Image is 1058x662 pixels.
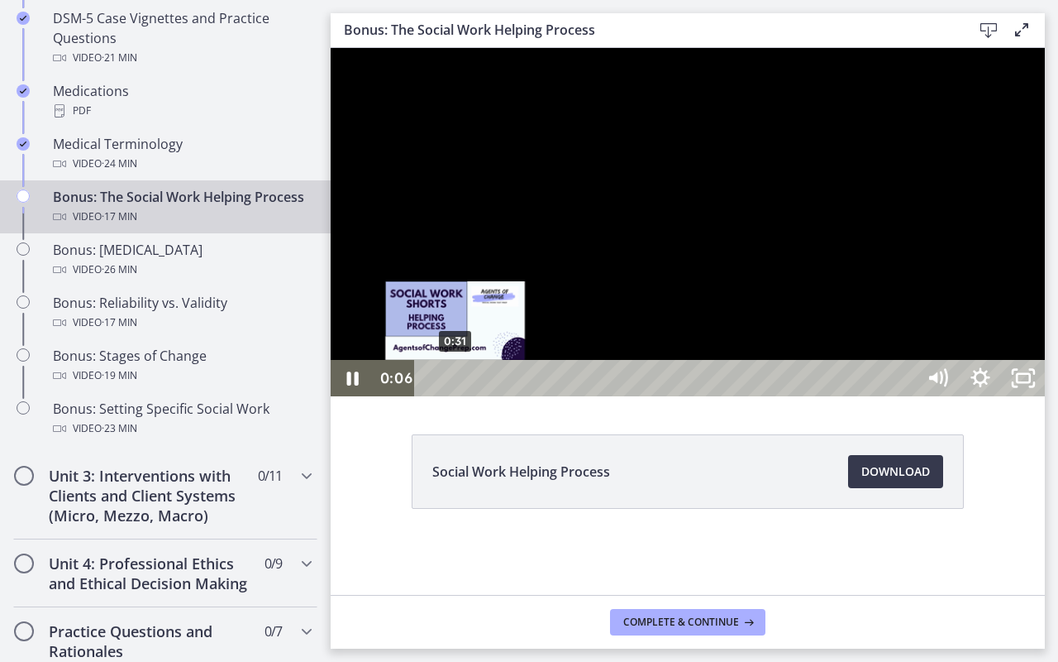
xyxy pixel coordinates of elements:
[102,48,137,68] span: · 21 min
[53,260,311,280] div: Video
[610,609,765,636] button: Complete & continue
[53,207,311,227] div: Video
[53,399,311,439] div: Bonus: Setting Specific Social Work
[258,466,282,486] span: 0 / 11
[331,48,1045,396] iframe: Video Lesson
[17,137,30,151] i: Completed
[102,207,137,227] span: · 17 min
[53,101,311,121] div: PDF
[585,312,628,348] button: Mute
[17,84,30,98] i: Completed
[671,312,714,348] button: Unfullscreen
[102,419,137,439] span: · 23 min
[102,313,137,333] span: · 17 min
[53,8,311,68] div: DSM-5 Case Vignettes and Practice Questions
[344,20,946,40] h3: Bonus: The Social Work Helping Process
[628,312,671,348] button: Show settings menu
[861,462,930,482] span: Download
[53,366,311,386] div: Video
[53,419,311,439] div: Video
[102,366,137,386] span: · 19 min
[53,293,311,333] div: Bonus: Reliability vs. Validity
[102,154,137,174] span: · 24 min
[264,621,282,641] span: 0 / 7
[53,240,311,280] div: Bonus: [MEDICAL_DATA]
[49,466,250,525] h2: Unit 3: Interventions with Clients and Client Systems (Micro, Mezzo, Macro)
[53,313,311,333] div: Video
[53,81,311,121] div: Medications
[49,554,250,593] h2: Unit 4: Professional Ethics and Ethical Decision Making
[53,134,311,174] div: Medical Terminology
[53,48,311,68] div: Video
[49,621,250,661] h2: Practice Questions and Rationales
[17,12,30,25] i: Completed
[848,455,943,488] a: Download
[53,154,311,174] div: Video
[432,462,610,482] span: Social Work Helping Process
[623,616,739,629] span: Complete & continue
[264,554,282,573] span: 0 / 9
[53,346,311,386] div: Bonus: Stages of Change
[53,187,311,227] div: Bonus: The Social Work Helping Process
[102,260,137,280] span: · 26 min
